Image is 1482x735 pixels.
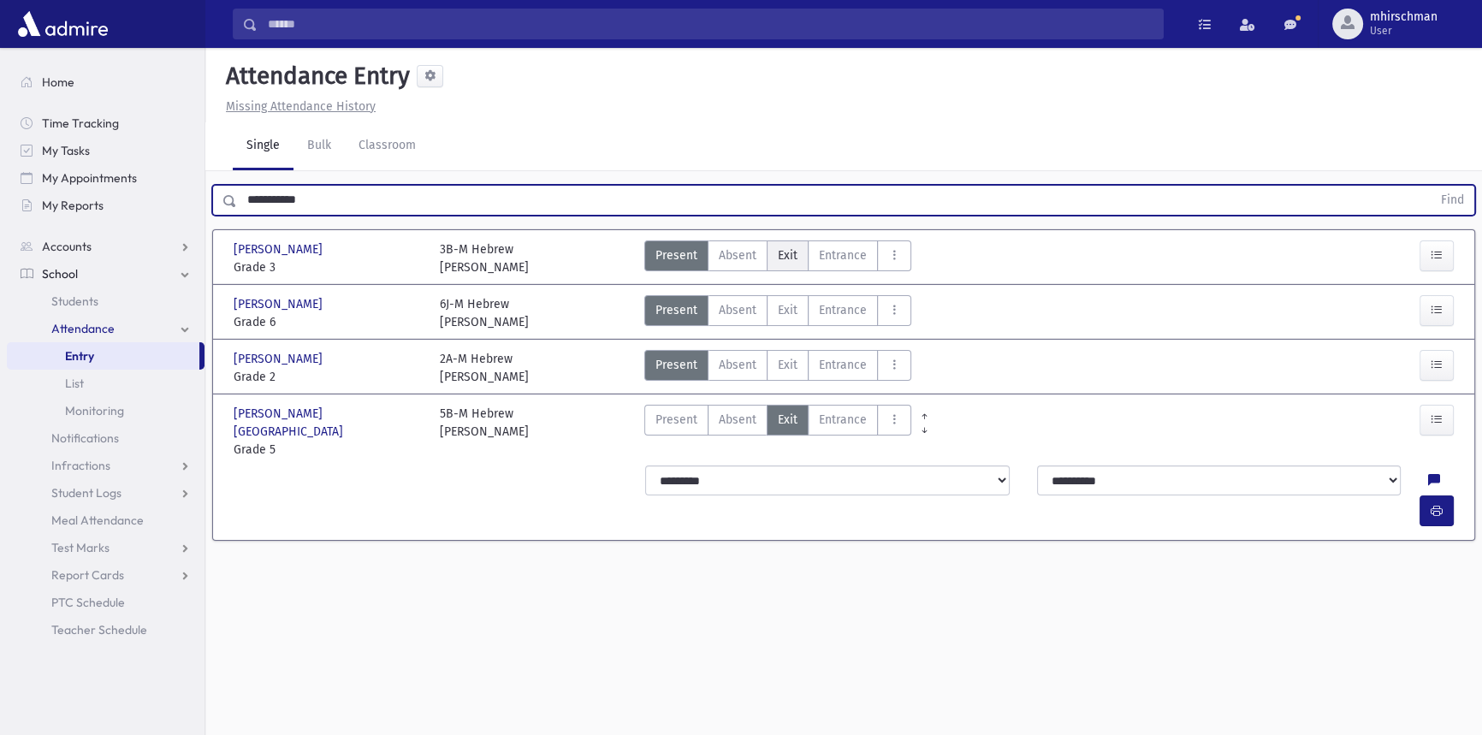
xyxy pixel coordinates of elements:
[7,616,205,643] a: Teacher Schedule
[1370,10,1438,24] span: mhirschman
[7,192,205,219] a: My Reports
[42,198,104,213] span: My Reports
[655,356,697,374] span: Present
[1370,24,1438,38] span: User
[778,301,797,319] span: Exit
[644,405,911,459] div: AttTypes
[7,397,205,424] a: Monitoring
[7,452,205,479] a: Infractions
[51,567,124,583] span: Report Cards
[440,295,529,331] div: 6J-M Hebrew [PERSON_NAME]
[234,405,423,441] span: [PERSON_NAME][GEOGRAPHIC_DATA]
[655,301,697,319] span: Present
[51,458,110,473] span: Infractions
[51,485,122,501] span: Student Logs
[7,137,205,164] a: My Tasks
[655,411,697,429] span: Present
[293,122,345,170] a: Bulk
[65,348,94,364] span: Entry
[819,301,867,319] span: Entrance
[233,122,293,170] a: Single
[234,295,326,313] span: [PERSON_NAME]
[7,233,205,260] a: Accounts
[65,376,84,391] span: List
[65,403,124,418] span: Monitoring
[778,411,797,429] span: Exit
[42,266,78,282] span: School
[51,430,119,446] span: Notifications
[819,356,867,374] span: Entrance
[440,240,529,276] div: 3B-M Hebrew [PERSON_NAME]
[819,411,867,429] span: Entrance
[7,68,205,96] a: Home
[7,260,205,287] a: School
[440,350,529,386] div: 2A-M Hebrew [PERSON_NAME]
[51,540,110,555] span: Test Marks
[42,116,119,131] span: Time Tracking
[7,534,205,561] a: Test Marks
[1431,186,1474,215] button: Find
[778,246,797,264] span: Exit
[719,246,756,264] span: Absent
[7,342,199,370] a: Entry
[7,110,205,137] a: Time Tracking
[440,405,529,459] div: 5B-M Hebrew [PERSON_NAME]
[7,315,205,342] a: Attendance
[655,246,697,264] span: Present
[644,350,911,386] div: AttTypes
[644,295,911,331] div: AttTypes
[7,561,205,589] a: Report Cards
[7,479,205,507] a: Student Logs
[42,74,74,90] span: Home
[234,240,326,258] span: [PERSON_NAME]
[7,507,205,534] a: Meal Attendance
[42,170,137,186] span: My Appointments
[42,143,90,158] span: My Tasks
[219,62,410,91] h5: Attendance Entry
[7,589,205,616] a: PTC Schedule
[7,424,205,452] a: Notifications
[219,99,376,114] a: Missing Attendance History
[51,595,125,610] span: PTC Schedule
[7,164,205,192] a: My Appointments
[719,301,756,319] span: Absent
[234,313,423,331] span: Grade 6
[7,287,205,315] a: Students
[226,99,376,114] u: Missing Attendance History
[719,356,756,374] span: Absent
[51,622,147,637] span: Teacher Schedule
[819,246,867,264] span: Entrance
[51,513,144,528] span: Meal Attendance
[719,411,756,429] span: Absent
[778,356,797,374] span: Exit
[234,258,423,276] span: Grade 3
[234,368,423,386] span: Grade 2
[345,122,430,170] a: Classroom
[644,240,911,276] div: AttTypes
[14,7,112,41] img: AdmirePro
[42,239,92,254] span: Accounts
[234,441,423,459] span: Grade 5
[51,293,98,309] span: Students
[258,9,1163,39] input: Search
[7,370,205,397] a: List
[51,321,115,336] span: Attendance
[234,350,326,368] span: [PERSON_NAME]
